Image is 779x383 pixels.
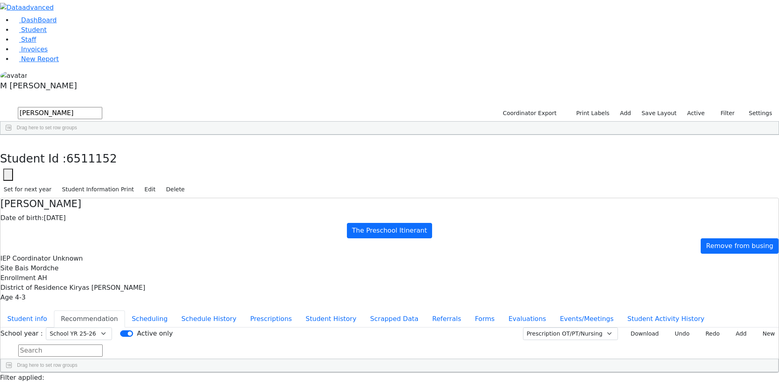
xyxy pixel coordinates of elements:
[684,107,708,120] label: Active
[0,293,13,302] label: Age
[18,107,102,119] input: Search
[15,293,26,301] span: 4-3
[710,107,738,120] button: Filter
[616,107,635,120] a: Add
[137,329,172,338] label: Active only
[21,45,48,53] span: Invoices
[141,183,159,196] button: Edit
[18,344,103,357] input: Search
[497,107,560,120] button: Coordinator Export
[468,310,501,327] button: Forms
[13,45,48,53] a: Invoices
[0,329,43,338] label: School year :
[21,36,36,43] span: Staff
[53,255,83,262] span: Unknown
[638,107,680,120] button: Save Layout
[0,310,54,327] button: Student info
[17,362,77,368] span: Drag here to set row groups
[501,310,553,327] button: Evaluations
[13,16,57,24] a: DashBoard
[15,264,58,272] span: Bais Mordche
[621,327,663,340] button: Download
[347,223,433,238] a: The Preschool Itinerant
[38,274,47,282] span: AH
[666,327,693,340] button: Undo
[17,125,77,131] span: Drag here to set row groups
[0,254,51,263] label: IEP Coordinator
[0,263,13,273] label: Site
[54,310,125,327] button: Recommendation
[738,107,776,120] button: Settings
[174,310,243,327] button: Schedule History
[125,310,174,327] button: Scheduling
[0,283,67,293] label: District of Residence
[701,238,779,254] a: Remove from busing
[21,16,57,24] span: DashBoard
[69,284,145,291] span: Kiryas [PERSON_NAME]
[162,183,188,196] button: Delete
[0,213,779,223] div: [DATE]
[13,55,59,63] a: New Report
[299,310,363,327] button: Student History
[0,213,44,223] label: Date of birth:
[620,310,711,327] button: Student Activity History
[0,273,36,283] label: Enrollment
[553,310,620,327] button: Events/Meetings
[567,107,613,120] button: Print Labels
[697,327,723,340] button: Redo
[67,152,117,165] span: 6511152
[21,26,47,34] span: Student
[243,310,299,327] button: Prescriptions
[425,310,468,327] button: Referrals
[0,198,779,210] h4: [PERSON_NAME]
[21,55,59,63] span: New Report
[753,327,779,340] button: New
[706,242,773,250] span: Remove from busing
[58,183,138,196] button: Student Information Print
[13,36,36,43] a: Staff
[363,310,425,327] button: Scrapped Data
[13,26,47,34] a: Student
[727,327,750,340] button: Add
